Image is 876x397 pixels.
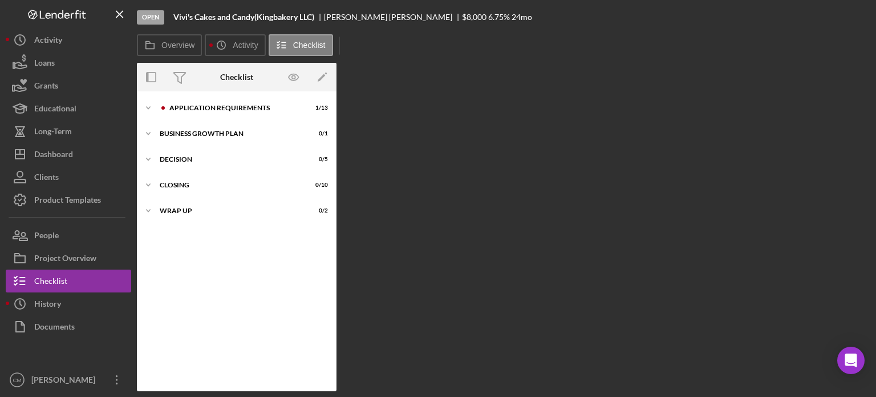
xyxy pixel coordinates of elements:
[233,41,258,50] label: Activity
[6,29,131,51] button: Activity
[34,247,96,272] div: Project Overview
[160,130,299,137] div: BUSINESS GROWTH PLAN
[34,166,59,191] div: Clients
[205,34,265,56] button: Activity
[307,156,328,163] div: 0 / 5
[137,34,202,56] button: Overview
[6,120,131,143] button: Long-Term
[34,120,72,146] div: Long-Term
[6,51,131,74] button: Loans
[34,189,101,214] div: Product Templates
[6,292,131,315] button: History
[6,368,131,391] button: CM[PERSON_NAME]
[269,34,333,56] button: Checklist
[160,207,299,214] div: Wrap Up
[34,29,62,54] div: Activity
[34,74,58,100] div: Grants
[161,41,194,50] label: Overview
[6,270,131,292] button: Checklist
[6,74,131,97] button: Grants
[137,10,164,25] div: Open
[462,12,486,22] span: $8,000
[34,270,67,295] div: Checklist
[34,292,61,318] div: History
[293,41,326,50] label: Checklist
[13,377,22,383] text: CM
[160,156,299,163] div: Decision
[307,182,328,189] div: 0 / 10
[837,347,865,374] div: Open Intercom Messenger
[34,224,59,250] div: People
[160,182,299,189] div: Closing
[6,224,131,247] button: People
[34,315,75,341] div: Documents
[34,51,55,77] div: Loans
[220,73,253,82] div: Checklist
[6,143,131,166] button: Dashboard
[324,13,462,22] div: [PERSON_NAME] [PERSON_NAME]
[34,143,73,169] div: Dashboard
[307,105,328,111] div: 1 / 13
[6,97,131,120] button: Educational
[6,189,131,211] button: Product Templates
[6,247,131,270] button: Project Overview
[512,13,532,22] div: 24 mo
[307,130,328,137] div: 0 / 1
[34,97,76,123] div: Educational
[6,315,131,338] button: Documents
[173,13,314,22] b: Vivi's Cakes and Candy(Kingbakery LLC)
[6,166,131,189] button: Clients
[169,105,299,111] div: Application Requirements
[488,13,510,22] div: 6.75 %
[307,207,328,214] div: 0 / 2
[29,368,103,394] div: [PERSON_NAME]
